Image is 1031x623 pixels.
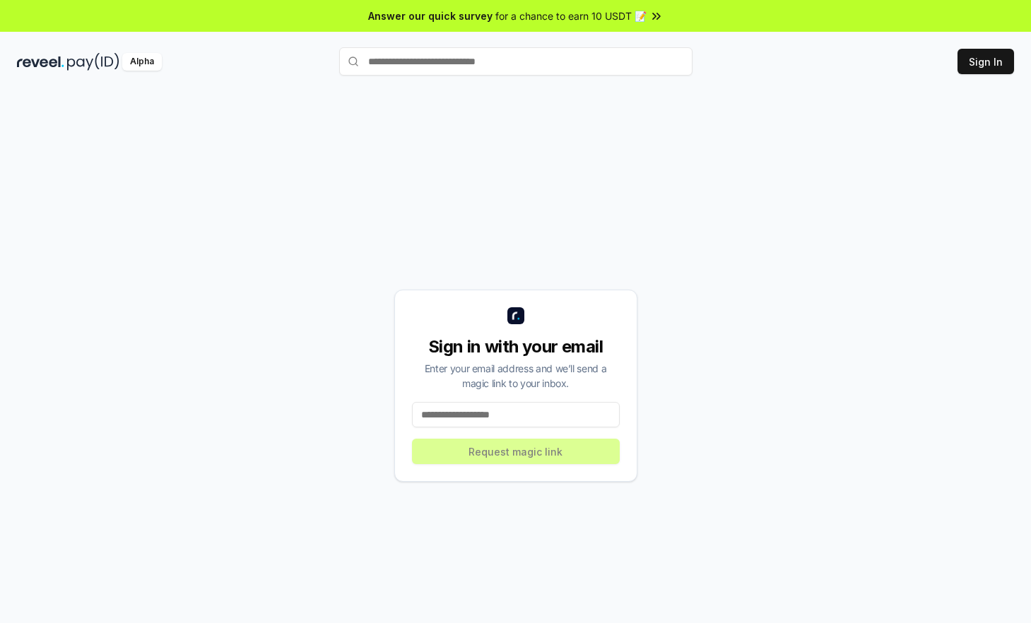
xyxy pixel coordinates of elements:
[122,53,162,71] div: Alpha
[67,53,119,71] img: pay_id
[412,361,620,391] div: Enter your email address and we’ll send a magic link to your inbox.
[17,53,64,71] img: reveel_dark
[958,49,1014,74] button: Sign In
[507,307,524,324] img: logo_small
[495,8,647,23] span: for a chance to earn 10 USDT 📝
[368,8,493,23] span: Answer our quick survey
[412,336,620,358] div: Sign in with your email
